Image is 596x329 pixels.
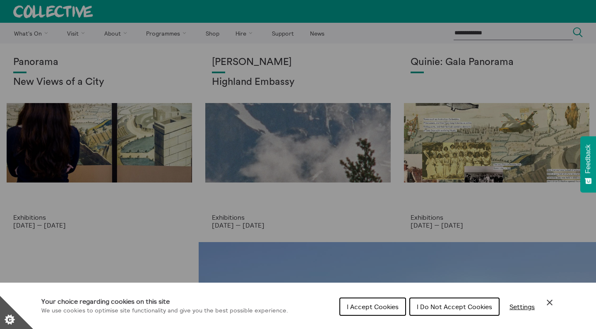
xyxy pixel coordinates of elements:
[41,296,288,306] h1: Your choice regarding cookies on this site
[41,306,288,315] p: We use cookies to optimise site functionality and give you the best possible experience.
[580,136,596,192] button: Feedback - Show survey
[409,298,500,316] button: I Do Not Accept Cookies
[509,303,535,311] span: Settings
[503,298,541,315] button: Settings
[584,144,592,173] span: Feedback
[545,298,555,307] button: Close Cookie Control
[339,298,406,316] button: I Accept Cookies
[417,303,492,311] span: I Do Not Accept Cookies
[347,303,399,311] span: I Accept Cookies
